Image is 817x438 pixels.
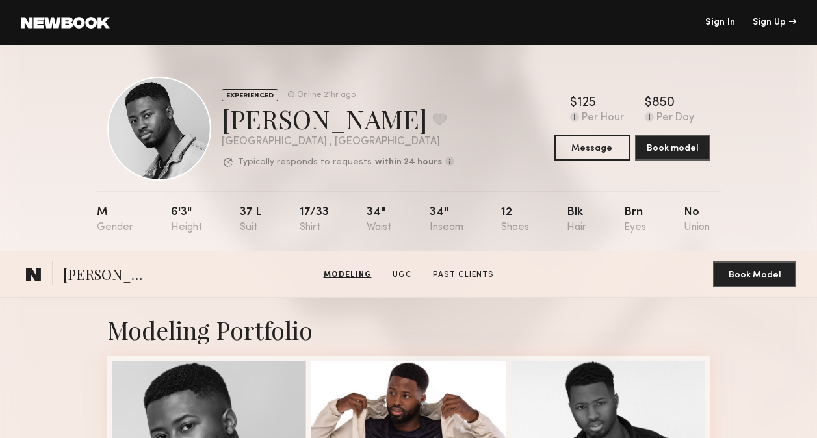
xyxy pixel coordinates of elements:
div: [GEOGRAPHIC_DATA] , [GEOGRAPHIC_DATA] [222,136,454,148]
div: Online 21hr ago [297,91,356,99]
div: 6'3" [171,207,202,233]
a: UGC [387,269,417,281]
div: No [684,207,710,233]
div: 125 [577,97,596,110]
button: Book model [635,135,710,161]
div: $ [570,97,577,110]
a: Book Model [713,268,796,279]
div: 850 [652,97,675,110]
div: Per Day [656,112,694,124]
div: [PERSON_NAME] [222,101,454,136]
div: 17/33 [300,207,329,233]
div: EXPERIENCED [222,89,278,101]
div: Blk [567,207,586,233]
div: M [97,207,133,233]
div: $ [645,97,652,110]
div: 34" [367,207,391,233]
div: 37 l [240,207,262,233]
b: within 24 hours [375,158,442,167]
p: Typically responds to requests [238,158,372,167]
a: Past Clients [428,269,499,281]
a: Sign In [705,18,735,27]
button: Book Model [713,261,796,287]
div: Per Hour [582,112,624,124]
a: Modeling [318,269,377,281]
button: Message [554,135,630,161]
div: 34" [430,207,463,233]
div: Sign Up [753,18,796,27]
div: Modeling Portfolio [107,313,710,346]
div: Brn [624,207,646,233]
span: [PERSON_NAME] [63,264,153,287]
div: 12 [501,207,529,233]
